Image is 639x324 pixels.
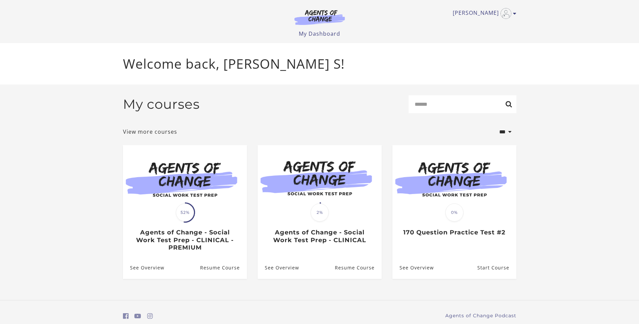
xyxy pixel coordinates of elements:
[311,203,329,222] span: 2%
[287,9,352,25] img: Agents of Change Logo
[477,257,516,279] a: 170 Question Practice Test #2: Resume Course
[453,8,513,19] a: Toggle menu
[258,257,299,279] a: Agents of Change - Social Work Test Prep - CLINICAL: See Overview
[400,229,509,236] h3: 170 Question Practice Test #2
[130,229,239,252] h3: Agents of Change - Social Work Test Prep - CLINICAL - PREMIUM
[123,96,200,112] h2: My courses
[392,257,434,279] a: 170 Question Practice Test #2: See Overview
[123,257,164,279] a: Agents of Change - Social Work Test Prep - CLINICAL - PREMIUM: See Overview
[147,313,153,319] i: https://www.instagram.com/agentsofchangeprep/ (Open in a new window)
[147,311,153,321] a: https://www.instagram.com/agentsofchangeprep/ (Open in a new window)
[123,54,516,74] p: Welcome back, [PERSON_NAME] S!
[299,30,340,37] a: My Dashboard
[445,203,464,222] span: 0%
[445,312,516,319] a: Agents of Change Podcast
[200,257,247,279] a: Agents of Change - Social Work Test Prep - CLINICAL - PREMIUM: Resume Course
[265,229,374,244] h3: Agents of Change - Social Work Test Prep - CLINICAL
[123,311,129,321] a: https://www.facebook.com/groups/aswbtestprep (Open in a new window)
[123,313,129,319] i: https://www.facebook.com/groups/aswbtestprep (Open in a new window)
[134,311,141,321] a: https://www.youtube.com/c/AgentsofChangeTestPrepbyMeaganMitchell (Open in a new window)
[134,313,141,319] i: https://www.youtube.com/c/AgentsofChangeTestPrepbyMeaganMitchell (Open in a new window)
[123,128,177,136] a: View more courses
[334,257,381,279] a: Agents of Change - Social Work Test Prep - CLINICAL: Resume Course
[176,203,194,222] span: 52%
